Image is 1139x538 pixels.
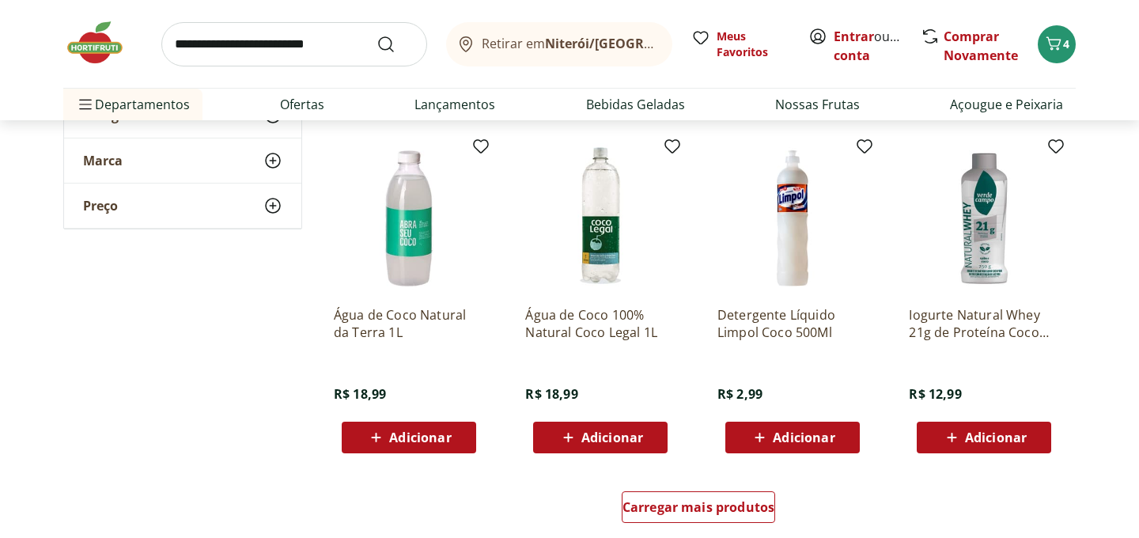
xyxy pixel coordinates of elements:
[1038,25,1076,63] button: Carrinho
[63,19,142,66] img: Hortifruti
[525,306,675,341] a: Água de Coco 100% Natural Coco Legal 1L
[834,27,904,65] span: ou
[482,36,657,51] span: Retirar em
[342,422,476,453] button: Adicionar
[525,385,577,403] span: R$ 18,99
[76,85,190,123] span: Departamentos
[280,95,324,114] a: Ofertas
[83,153,123,169] span: Marca
[725,422,860,453] button: Adicionar
[334,385,386,403] span: R$ 18,99
[377,35,414,54] button: Submit Search
[834,28,921,64] a: Criar conta
[64,138,301,183] button: Marca
[950,95,1063,114] a: Açougue e Peixaria
[389,431,451,444] span: Adicionar
[834,28,874,45] a: Entrar
[83,198,118,214] span: Preço
[717,385,762,403] span: R$ 2,99
[917,422,1051,453] button: Adicionar
[717,28,789,60] span: Meus Favoritos
[161,22,427,66] input: search
[909,143,1059,294] img: Iogurte Natural Whey 21g de Proteína Coco Verde Campo 250g
[334,306,484,341] a: Água de Coco Natural da Terra 1L
[717,143,868,294] img: Detergente Líquido Limpol Coco 500Ml
[909,306,1059,341] a: Iogurte Natural Whey 21g de Proteína Coco Verde Campo 250g
[545,35,725,52] b: Niterói/[GEOGRAPHIC_DATA]
[1063,36,1069,51] span: 4
[64,184,301,228] button: Preço
[775,95,860,114] a: Nossas Frutas
[76,85,95,123] button: Menu
[622,501,775,513] span: Carregar mais produtos
[773,431,834,444] span: Adicionar
[965,431,1027,444] span: Adicionar
[581,431,643,444] span: Adicionar
[586,95,685,114] a: Bebidas Geladas
[334,143,484,294] img: Água de Coco Natural da Terra 1L
[446,22,672,66] button: Retirar emNiterói/[GEOGRAPHIC_DATA]
[533,422,668,453] button: Adicionar
[909,385,961,403] span: R$ 12,99
[622,491,776,529] a: Carregar mais produtos
[691,28,789,60] a: Meus Favoritos
[525,143,675,294] img: Água de Coco 100% Natural Coco Legal 1L
[944,28,1018,64] a: Comprar Novamente
[717,306,868,341] a: Detergente Líquido Limpol Coco 500Ml
[414,95,495,114] a: Lançamentos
